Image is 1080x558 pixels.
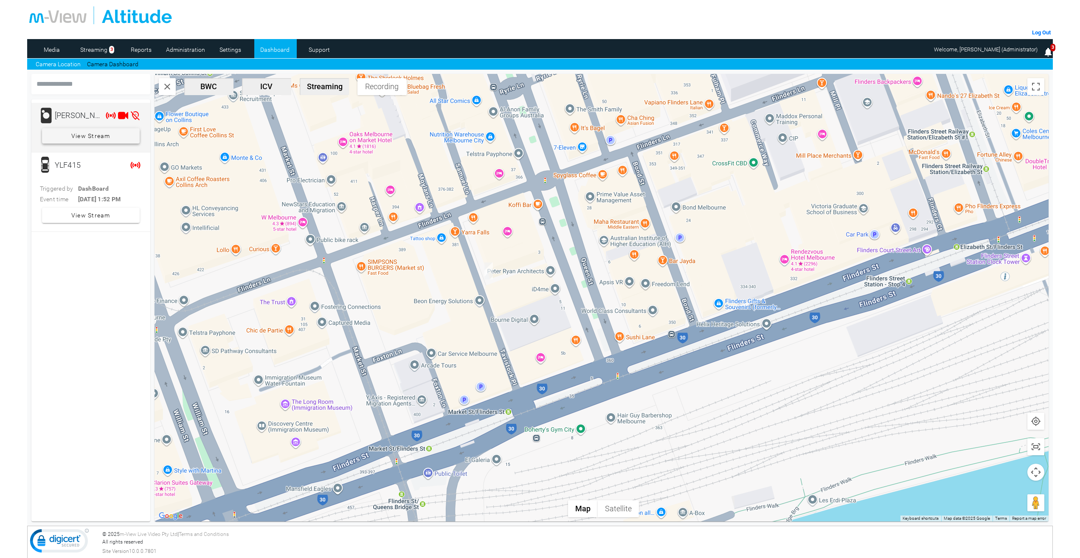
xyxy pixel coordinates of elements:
[1032,29,1051,36] a: Log Out
[78,196,121,203] b: [DATE] 1:52 PM
[598,500,639,517] button: Show satellite imagery
[303,82,346,91] span: Streaming
[300,78,349,95] button: Streaming
[299,43,340,56] a: Support
[102,547,1051,555] div: Site Version
[42,128,140,144] button: View Stream
[1031,416,1041,426] img: svg+xml,%3Csvg%20xmlns%3D%22http%3A%2F%2Fwww.w3.org%2F2000%2Fsvg%22%20height%3D%2224%22%20viewBox...
[1027,78,1044,95] button: Toggle fullscreen view
[76,43,112,56] a: Streaming
[109,46,114,54] span: 3
[87,60,138,69] a: Camera Dashboard
[30,528,89,557] img: DigiCert Secured Site Seal
[1027,413,1044,430] button: Show user location
[1027,464,1044,481] button: Map camera controls
[42,208,140,223] button: View Stream
[71,208,110,223] span: View Stream
[361,82,403,91] span: Recording
[159,78,176,95] button: Search
[120,531,177,537] a: m-View Live Video Pty Ltd
[71,128,110,144] span: View Stream
[1043,47,1053,57] img: bell25.png
[40,184,142,193] div: DashBoard
[129,547,157,555] span: 10.0.0.7801
[40,184,78,193] span: Triggered by
[357,78,407,95] button: Recording
[242,78,291,95] button: ICV
[31,43,73,56] a: Media
[36,60,81,69] a: Camera Location
[121,43,162,56] a: Reports
[1027,438,1044,455] button: Show all cameras
[903,516,939,521] button: Keyboard shortcuts
[210,43,251,56] a: Settings
[165,43,206,56] a: Administration
[1050,44,1055,52] span: 3
[568,500,598,517] button: Show street map
[157,510,185,521] a: Open this area in Google Maps (opens a new window)
[245,82,288,91] span: ICV
[184,78,233,95] button: BWC
[162,82,172,92] img: svg+xml,%3Csvg%20xmlns%3D%22http%3A%2F%2Fwww.w3.org%2F2000%2Fsvg%22%20height%3D%2224%22%20viewBox...
[1027,494,1044,511] button: Drag Pegman onto the map to open Street View
[934,46,1038,53] span: Welcome, [PERSON_NAME] (Administrator)
[254,43,295,56] a: Dashboard
[484,262,493,279] div: YLF415
[1012,516,1046,521] a: Report a map error
[179,531,229,537] a: Terms and Conditions
[55,107,101,124] div: Jerri
[102,530,1051,555] div: © 2025 | All rights reserved
[157,510,185,521] img: Google
[78,185,109,192] b: DashBoard
[1031,442,1041,452] img: svg+xml,%3Csvg%20xmlns%3D%22http%3A%2F%2Fwww.w3.org%2F2000%2Fsvg%22%20height%3D%2224%22%20viewBox...
[40,195,78,203] span: Event time
[188,82,230,91] span: BWC
[55,157,101,174] div: YLF415
[995,516,1007,521] a: Terms (opens in new tab)
[944,516,990,521] span: Map data ©2025 Google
